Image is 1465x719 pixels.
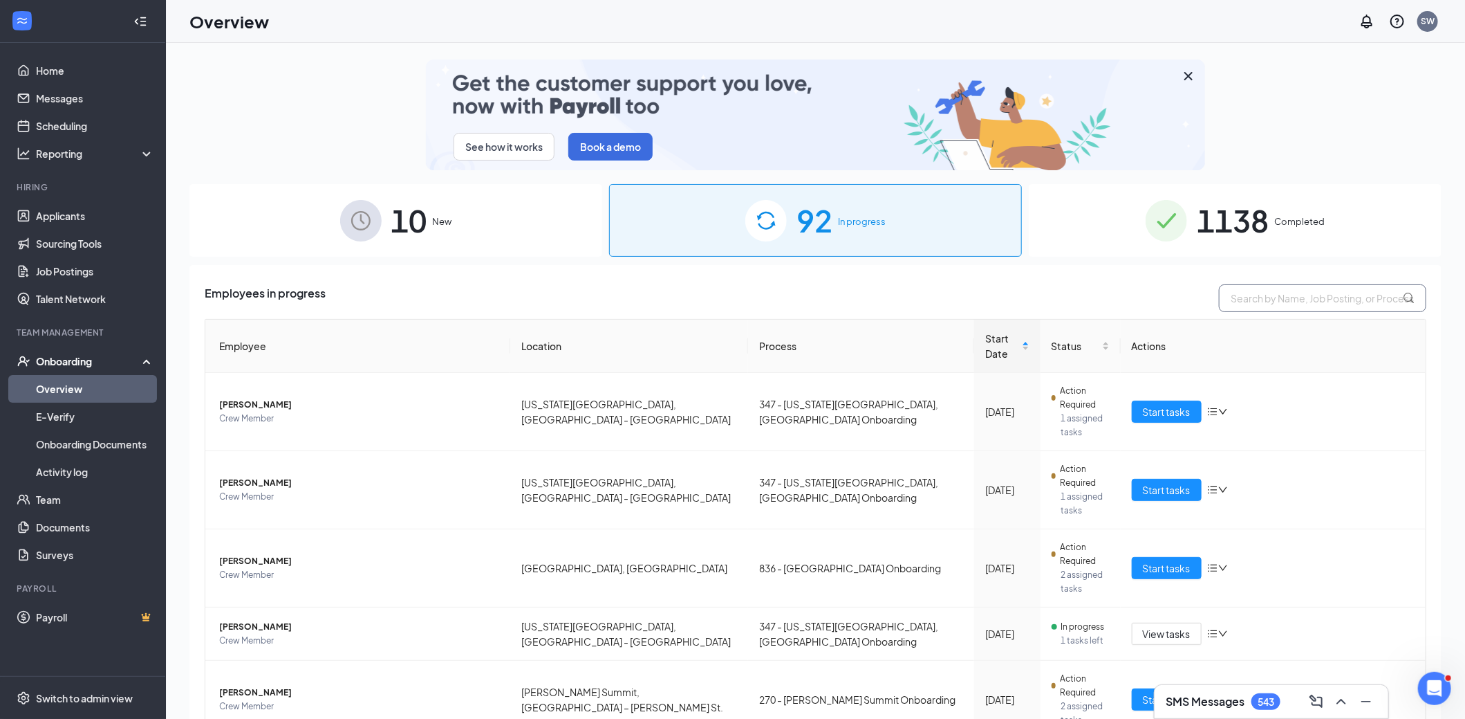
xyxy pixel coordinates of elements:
span: In progress [1061,620,1105,634]
span: Crew Member [219,634,499,648]
a: Onboarding Documents [36,430,154,458]
span: Completed [1274,215,1325,228]
td: [US_STATE][GEOGRAPHIC_DATA], [GEOGRAPHIC_DATA] - [GEOGRAPHIC_DATA] [510,608,748,661]
button: Book a demo [568,133,653,161]
a: PayrollCrown [36,603,154,631]
span: Action Required [1060,672,1110,700]
span: Crew Member [219,700,499,713]
span: 1 assigned tasks [1061,490,1110,518]
span: Action Required [1060,462,1110,490]
iframe: Intercom live chat [1418,672,1451,705]
input: Search by Name, Job Posting, or Process [1219,284,1426,312]
div: [DATE] [985,404,1029,419]
svg: Minimize [1358,693,1374,710]
a: Overview [36,375,154,403]
span: [PERSON_NAME] [219,398,499,412]
svg: Cross [1180,68,1197,84]
a: Team [36,486,154,513]
span: bars [1207,406,1218,417]
span: 1 assigned tasks [1061,412,1110,439]
th: Location [510,320,748,373]
a: Home [36,57,154,84]
div: SW [1421,15,1435,27]
div: [DATE] [985,626,1029,641]
span: New [433,215,452,228]
svg: ComposeMessage [1308,693,1325,710]
span: In progress [838,215,886,228]
button: Start tasks [1132,479,1202,501]
button: View tasks [1132,623,1202,645]
svg: Collapse [133,15,147,28]
th: Process [748,320,974,373]
span: 1 tasks left [1061,634,1110,648]
span: 92 [796,197,832,244]
svg: UserCheck [17,354,30,368]
span: down [1218,563,1228,573]
h3: SMS Messages [1166,694,1244,709]
div: Payroll [17,583,151,594]
a: Applicants [36,202,154,230]
th: Employee [205,320,510,373]
a: Job Postings [36,257,154,285]
svg: QuestionInfo [1389,13,1406,30]
span: Start tasks [1143,692,1191,707]
td: 836 - [GEOGRAPHIC_DATA] Onboarding [748,529,974,608]
a: Activity log [36,458,154,486]
span: down [1218,485,1228,495]
span: Start tasks [1143,404,1191,419]
div: [DATE] [985,561,1029,576]
button: See how it works [454,133,554,161]
th: Actions [1121,320,1426,373]
span: Crew Member [219,490,499,504]
svg: ChevronUp [1333,693,1350,710]
td: [US_STATE][GEOGRAPHIC_DATA], [GEOGRAPHIC_DATA] - [GEOGRAPHIC_DATA] [510,373,748,451]
td: 347 - [US_STATE][GEOGRAPHIC_DATA], [GEOGRAPHIC_DATA] Onboarding [748,373,974,451]
span: Employees in progress [205,284,326,312]
span: Crew Member [219,412,499,426]
span: 10 [391,197,427,244]
svg: Notifications [1359,13,1375,30]
span: 2 assigned tasks [1061,568,1110,596]
span: [PERSON_NAME] [219,554,499,568]
span: down [1218,629,1228,639]
img: payroll-small.gif [426,60,1205,170]
div: Hiring [17,181,151,193]
span: Status [1052,338,1099,354]
span: bars [1207,563,1218,574]
td: [GEOGRAPHIC_DATA], [GEOGRAPHIC_DATA] [510,529,748,608]
button: Start tasks [1132,401,1202,423]
div: Reporting [36,147,155,161]
a: E-Verify [36,403,154,430]
div: [DATE] [985,482,1029,498]
svg: Settings [17,691,30,705]
span: Start tasks [1143,482,1191,498]
span: Crew Member [219,568,499,582]
button: Start tasks [1132,557,1202,579]
span: [PERSON_NAME] [219,686,499,700]
td: 347 - [US_STATE][GEOGRAPHIC_DATA], [GEOGRAPHIC_DATA] Onboarding [748,451,974,529]
th: Status [1041,320,1121,373]
a: Talent Network [36,285,154,313]
span: View tasks [1143,626,1191,641]
span: bars [1207,484,1218,495]
a: Scheduling [36,112,154,140]
span: Action Required [1060,540,1110,568]
button: Minimize [1355,691,1377,713]
svg: WorkstreamLogo [15,14,29,28]
span: down [1218,407,1228,417]
svg: Analysis [17,147,30,161]
a: Documents [36,513,154,541]
td: 347 - [US_STATE][GEOGRAPHIC_DATA], [GEOGRAPHIC_DATA] Onboarding [748,608,974,661]
span: Start Date [985,331,1019,361]
div: Switch to admin view [36,691,133,705]
div: Onboarding [36,354,142,368]
div: [DATE] [985,692,1029,707]
div: 543 [1258,696,1274,708]
div: Team Management [17,327,151,338]
span: Action Required [1060,384,1110,412]
span: [PERSON_NAME] [219,476,499,490]
button: Start tasks [1132,689,1202,711]
td: [US_STATE][GEOGRAPHIC_DATA], [GEOGRAPHIC_DATA] - [GEOGRAPHIC_DATA] [510,451,748,529]
span: 1138 [1197,197,1269,244]
span: [PERSON_NAME] [219,620,499,634]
